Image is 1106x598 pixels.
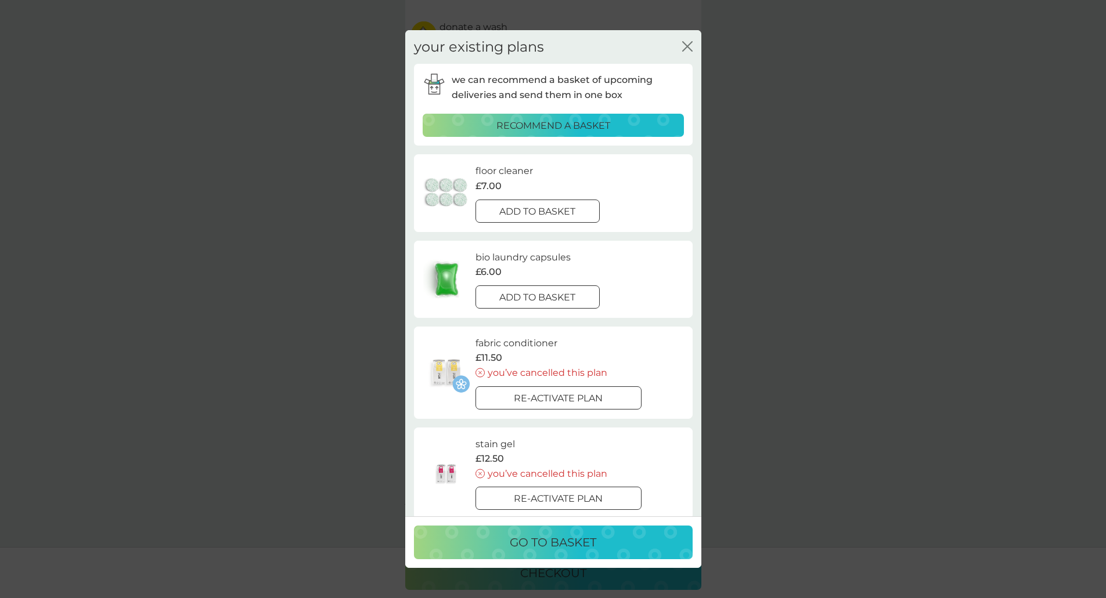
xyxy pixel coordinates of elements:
[488,365,607,380] p: you’ve cancelled this plan
[475,285,600,309] button: add to basket
[475,451,504,466] p: £12.50
[510,533,596,552] p: go to basket
[499,290,575,305] p: add to basket
[488,466,607,481] p: you’ve cancelled this plan
[475,164,533,179] p: floor cleaner
[423,114,684,137] button: recommend a basket
[475,386,642,409] button: Re-activate plan
[514,491,603,506] p: Re-activate plan
[475,179,502,194] p: £7.00
[475,200,600,223] button: add to basket
[682,41,693,53] button: close
[475,250,571,265] p: bio laundry capsules
[475,487,642,510] button: Re-activate plan
[414,39,544,56] h2: your existing plans
[414,525,693,559] button: go to basket
[475,351,502,366] p: £11.50
[475,336,557,351] p: fabric conditioner
[499,204,575,219] p: add to basket
[475,437,515,452] p: stain gel
[496,118,610,133] p: recommend a basket
[475,264,502,280] p: £6.00
[514,391,603,406] p: Re-activate plan
[452,73,684,102] p: we can recommend a basket of upcoming deliveries and send them in one box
